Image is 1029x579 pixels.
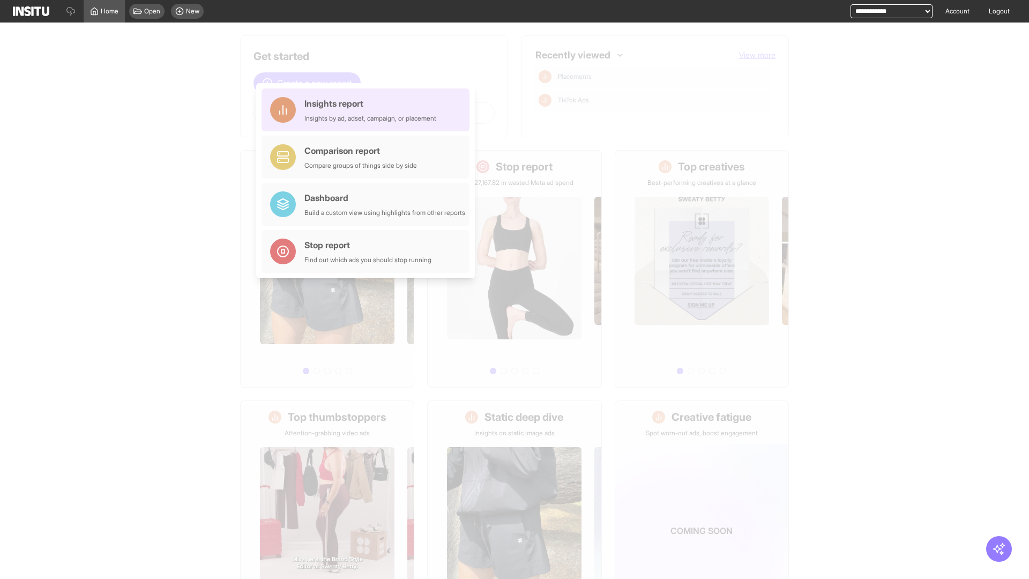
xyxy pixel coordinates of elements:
[304,256,431,264] div: Find out which ads you should stop running
[304,209,465,217] div: Build a custom view using highlights from other reports
[304,191,465,204] div: Dashboard
[304,114,436,123] div: Insights by ad, adset, campaign, or placement
[304,97,436,110] div: Insights report
[186,7,199,16] span: New
[101,7,118,16] span: Home
[304,161,417,170] div: Compare groups of things side by side
[304,239,431,251] div: Stop report
[13,6,49,16] img: Logo
[304,144,417,157] div: Comparison report
[144,7,160,16] span: Open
